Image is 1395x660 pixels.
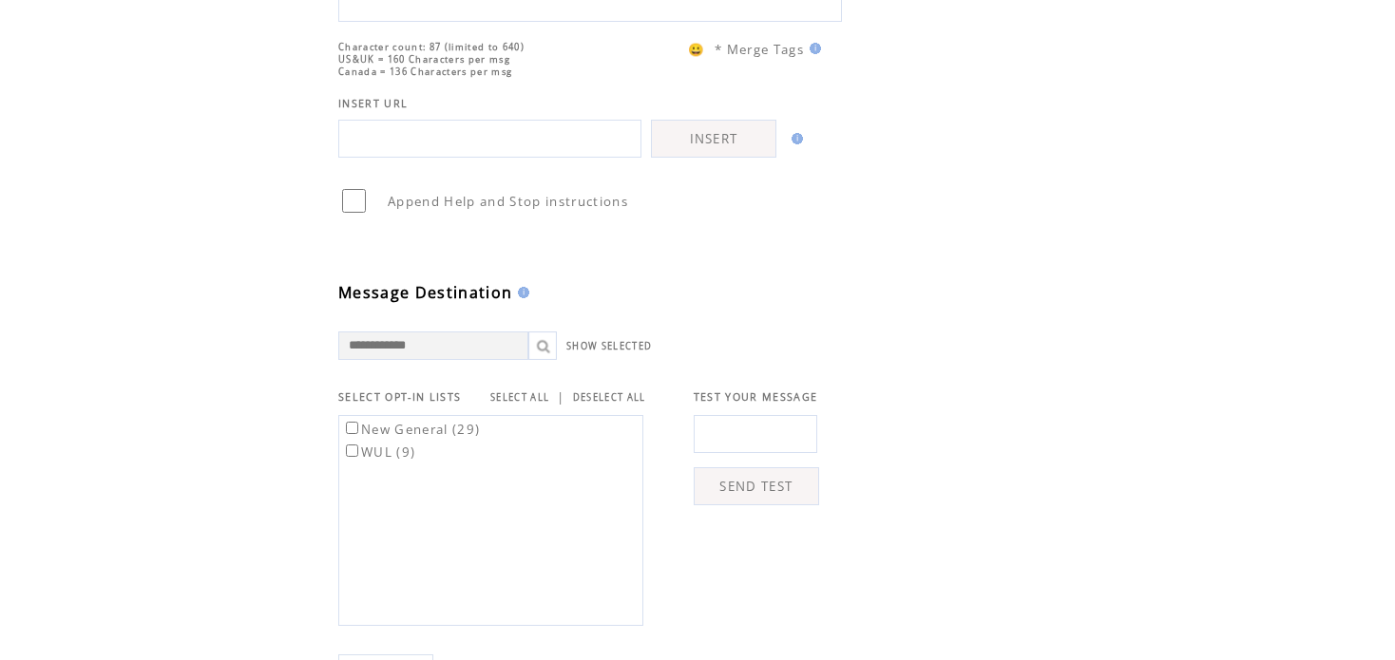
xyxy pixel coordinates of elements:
[715,41,804,58] span: * Merge Tags
[342,421,480,438] label: New General (29)
[694,390,818,404] span: TEST YOUR MESSAGE
[694,467,819,505] a: SEND TEST
[573,391,646,404] a: DESELECT ALL
[342,443,415,461] label: WUL (9)
[557,388,564,405] span: |
[566,340,652,352] a: SHOW SELECTED
[512,287,529,298] img: help.gif
[338,97,408,110] span: INSERT URL
[388,193,628,210] span: Append Help and Stop instructions
[651,120,776,158] a: INSERT
[346,444,358,457] input: WUL (9)
[338,282,512,303] span: Message Destination
[346,422,358,434] input: New General (29)
[338,66,512,78] span: Canada = 136 Characters per msg
[804,43,821,54] img: help.gif
[490,391,549,404] a: SELECT ALL
[338,390,461,404] span: SELECT OPT-IN LISTS
[338,41,525,53] span: Character count: 87 (limited to 640)
[338,53,510,66] span: US&UK = 160 Characters per msg
[688,41,705,58] span: 😀
[786,133,803,144] img: help.gif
